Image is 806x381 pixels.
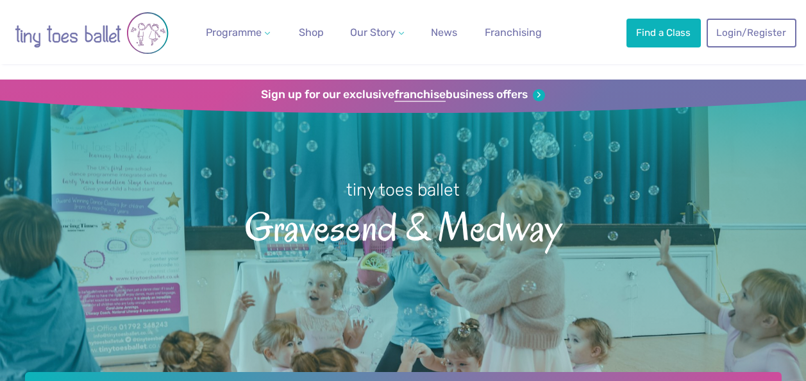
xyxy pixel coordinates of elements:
span: News [431,26,457,38]
a: Our Story [345,20,409,46]
a: Find a Class [626,19,701,47]
img: tiny toes ballet [15,7,169,58]
small: tiny toes ballet [346,180,460,200]
span: Our Story [350,26,396,38]
strong: franchise [394,88,446,102]
a: News [426,20,462,46]
span: Shop [299,26,324,38]
a: Login/Register [707,19,796,47]
a: Programme [201,20,275,46]
a: Shop [294,20,329,46]
a: Sign up for our exclusivefranchisebusiness offers [261,88,545,102]
a: Franchising [480,20,547,46]
span: Programme [206,26,262,38]
span: Franchising [485,26,542,38]
span: Gravesend & Medway [21,201,785,249]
